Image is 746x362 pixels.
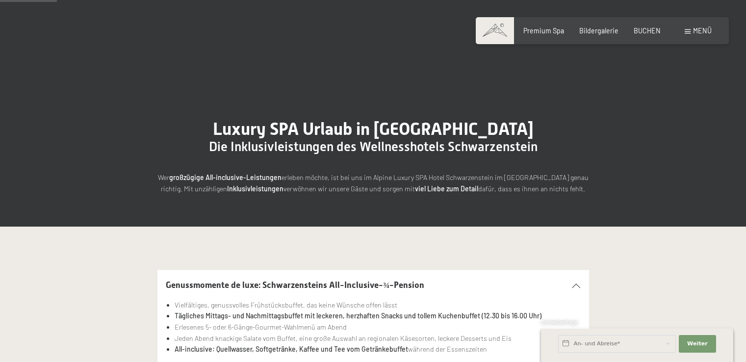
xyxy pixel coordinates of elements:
a: Premium Spa [523,26,564,35]
strong: All-inclusive: Quellwasser, Softgetränke, Kaffee und Tee vom Getränkebuffet [175,345,408,353]
strong: Tägliches Mittags- und Nachmittagsbuffet mit leckeren, herzhaften Snacks und tollem Kuchenbuffet ... [175,311,541,320]
strong: Inklusivleistungen [227,184,283,193]
span: Menü [693,26,712,35]
li: Erlesenes 5- oder 6-Gänge-Gourmet-Wahlmenü am Abend [175,322,580,333]
strong: großzügige All-inclusive-Leistungen [169,173,282,181]
button: Weiter [679,335,716,353]
a: Bildergalerie [579,26,618,35]
li: während der Essenszeiten [175,344,580,355]
li: Jeden Abend knackige Salate vom Buffet, eine große Auswahl an regionalen Käsesorten, leckere Dess... [175,333,580,344]
span: Weiter [687,340,708,348]
span: Schnellanfrage [541,319,578,325]
strong: viel Liebe zum Detail [415,184,478,193]
a: BUCHEN [634,26,661,35]
p: Wer erleben möchte, ist bei uns im Alpine Luxury SPA Hotel Schwarzenstein im [GEOGRAPHIC_DATA] ge... [157,172,589,194]
span: Luxury SPA Urlaub in [GEOGRAPHIC_DATA] [213,119,534,139]
span: Genussmomente de luxe: Schwarzensteins All-Inclusive-¾-Pension [166,280,424,290]
span: Die Inklusivleistungen des Wellnesshotels Schwarzenstein [209,139,538,154]
li: Vielfältiges, genussvolles Frühstücksbuffet, das keine Wünsche offen lässt [175,300,580,311]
